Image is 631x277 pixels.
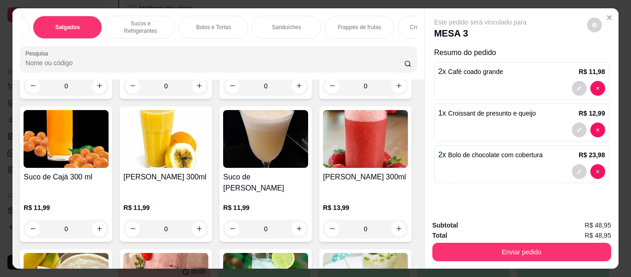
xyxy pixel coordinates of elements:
button: decrease-product-quantity [225,79,240,93]
button: increase-product-quantity [92,79,107,93]
p: MESA 3 [434,27,527,40]
p: Resumo do pedido [434,47,609,58]
button: decrease-product-quantity [25,79,40,93]
button: increase-product-quantity [192,222,206,236]
h4: [PERSON_NAME] 300ml [323,172,408,183]
p: R$ 13,99 [323,203,408,212]
img: product-image [323,110,408,168]
p: Este pedido será vinculado para [434,18,527,27]
button: increase-product-quantity [391,222,406,236]
p: Sucos e Refrigerantes [114,20,167,35]
p: R$ 12,99 [579,109,605,118]
p: R$ 11,98 [579,67,605,76]
img: product-image [223,110,308,168]
p: R$ 11,99 [223,203,308,212]
p: 1 x [438,108,536,119]
button: increase-product-quantity [391,79,406,93]
span: R$ 48,95 [585,220,611,230]
p: Salgados [55,24,80,31]
h4: Suco de Cajá 300 ml [24,172,109,183]
button: decrease-product-quantity [572,164,587,179]
p: R$ 11,99 [123,203,208,212]
p: Bolos e Tortas [196,24,231,31]
button: increase-product-quantity [92,222,107,236]
img: product-image [123,110,208,168]
h4: [PERSON_NAME] 300ml [123,172,208,183]
button: decrease-product-quantity [125,222,140,236]
p: Sanduíches [272,24,301,31]
p: 2 x [438,66,503,77]
button: Close [602,10,617,25]
button: increase-product-quantity [291,222,306,236]
span: Bolo de chocolate com cobertura [448,151,543,159]
button: decrease-product-quantity [590,164,605,179]
button: decrease-product-quantity [325,222,340,236]
input: Pesquisa [25,58,404,68]
button: decrease-product-quantity [325,79,340,93]
label: Pesquisa [25,49,51,57]
button: decrease-product-quantity [572,81,587,96]
button: Enviar pedido [432,243,611,261]
span: Croissant de presunto e queijo [448,110,536,117]
button: decrease-product-quantity [572,123,587,137]
button: increase-product-quantity [291,79,306,93]
img: product-image [24,110,109,168]
p: Croissant gourmet [410,24,455,31]
button: decrease-product-quantity [590,123,605,137]
button: decrease-product-quantity [587,18,602,32]
button: decrease-product-quantity [590,81,605,96]
strong: Total [432,232,447,239]
strong: Subtotal [432,222,458,229]
button: decrease-product-quantity [225,222,240,236]
p: R$ 11,99 [24,203,109,212]
p: R$ 23,98 [579,150,605,160]
p: 2 x [438,149,543,160]
span: R$ 48,95 [585,230,611,240]
button: decrease-product-quantity [25,222,40,236]
h4: Suco de [PERSON_NAME] [223,172,308,194]
span: Café coado grande [448,68,503,75]
p: Frappés de frutas [338,24,381,31]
